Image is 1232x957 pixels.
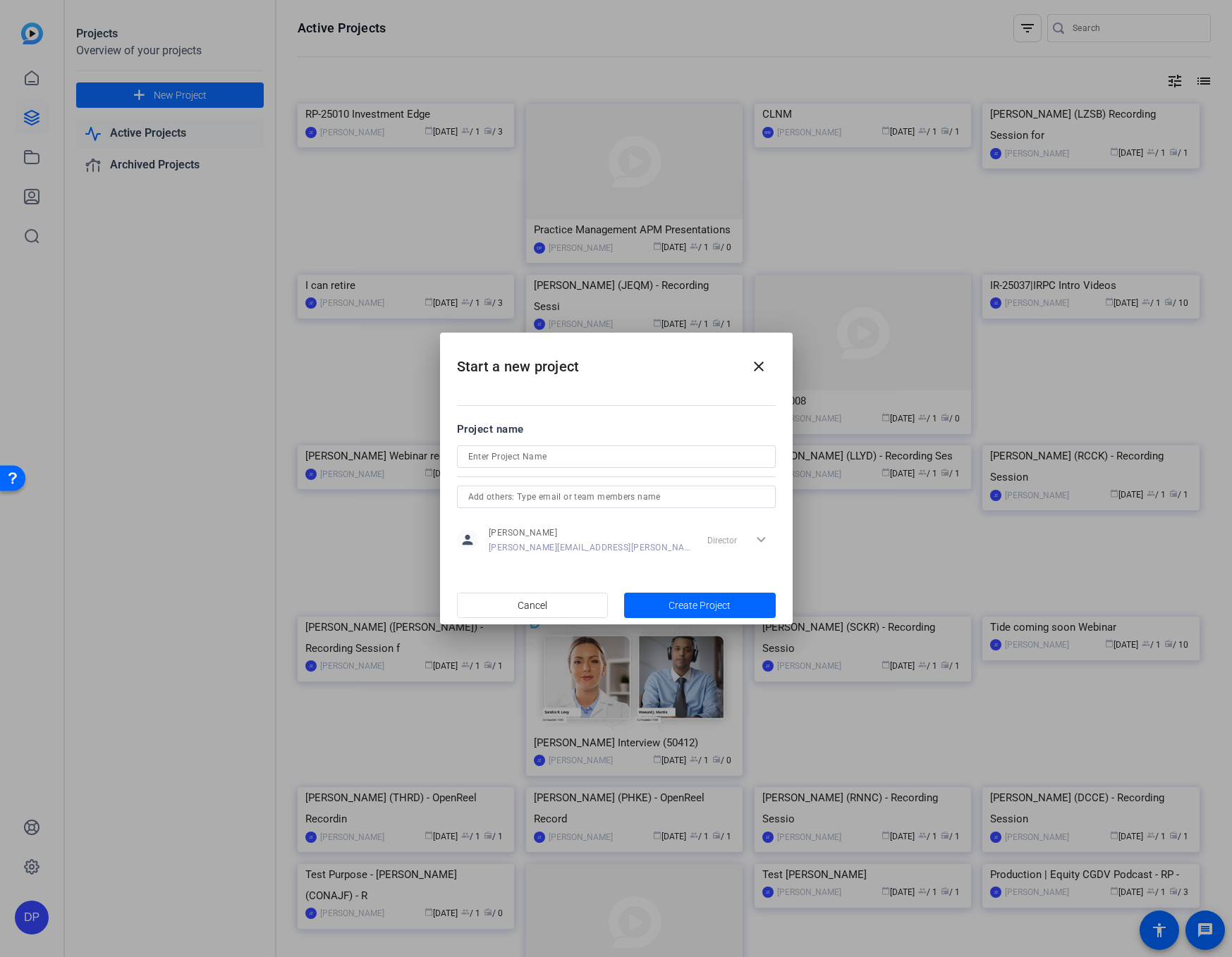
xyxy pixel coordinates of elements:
span: Create Project [669,598,731,613]
span: Cancel [518,592,547,619]
button: Cancel [457,593,609,618]
span: [PERSON_NAME][EMAIL_ADDRESS][PERSON_NAME][DOMAIN_NAME] [489,542,691,553]
span: [PERSON_NAME] [489,527,691,538]
div: Project name [457,421,776,437]
h2: Start a new project [440,333,793,390]
button: Create Project [624,593,776,618]
input: Enter Project Name [468,448,764,465]
input: Add others: Type email or team members name [468,488,764,505]
mat-icon: close [750,358,767,375]
mat-icon: person [457,529,478,550]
